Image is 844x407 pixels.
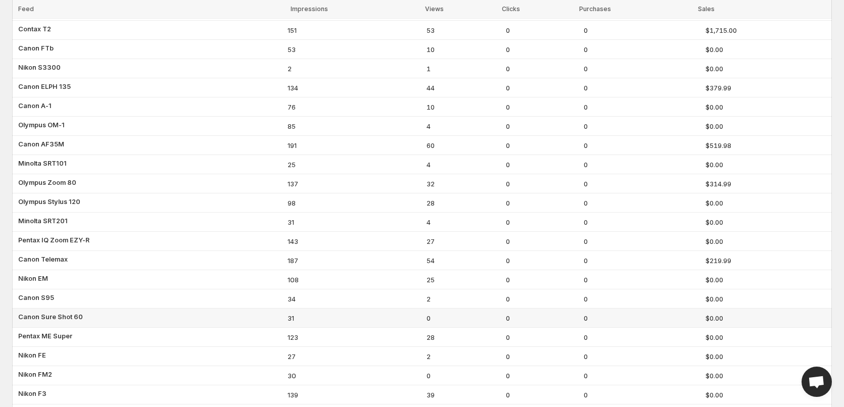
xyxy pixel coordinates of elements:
span: $0.00 [706,64,826,74]
span: 0 [584,236,699,246]
span: $314.99 [706,179,826,189]
span: 0 [584,351,699,362]
span: 0 [584,313,699,323]
span: $379.99 [706,83,826,93]
span: 0 [506,83,578,93]
span: Views [425,5,444,13]
span: 0 [584,64,699,74]
span: $0.00 [706,160,826,170]
span: Minolta SRT101 [18,158,67,168]
span: 0 [506,44,578,55]
span: Nikon F3 [18,388,46,398]
td: 187 [285,251,424,270]
span: Canon AF35M [18,139,64,149]
span: Canon Telemax [18,254,68,264]
span: Olympus Zoom 80 [18,177,76,187]
span: 0 [584,121,699,131]
span: 0 [584,332,699,342]
td: 53 [285,40,424,59]
span: 0 [506,217,578,227]
td: 2 [285,59,424,78]
span: Nikon FM2 [18,369,52,379]
span: 0 [584,371,699,381]
span: Canon FTb [18,43,54,53]
span: 0 [584,217,699,227]
span: $0.00 [706,217,826,227]
span: $519.98 [706,140,826,150]
span: Contax T2 [18,24,51,34]
span: 60 [427,140,500,150]
td: 31 [285,309,424,328]
td: 191 [285,136,424,155]
span: 10 [427,102,500,112]
span: 1 [427,64,500,74]
span: $0.00 [706,121,826,131]
span: 0 [584,275,699,285]
span: $0.00 [706,102,826,112]
span: 0 [506,198,578,208]
td: 98 [285,193,424,213]
span: 0 [506,294,578,304]
span: $0.00 [706,198,826,208]
span: $219.99 [706,256,826,266]
span: 54 [427,256,500,266]
span: 0 [506,121,578,131]
span: 0 [584,83,699,93]
span: Feed [18,5,34,13]
span: 0 [506,371,578,381]
span: 32 [427,179,500,189]
span: 0 [584,390,699,400]
span: 0 [506,332,578,342]
td: 151 [285,21,424,40]
span: Canon S95 [18,292,54,302]
span: 0 [506,25,578,35]
span: 39 [427,390,500,400]
td: 123 [285,328,424,347]
span: 0 [506,390,578,400]
span: Olympus Stylus 120 [18,196,80,207]
td: 27 [285,347,424,366]
span: $0.00 [706,275,826,285]
span: Canon A-1 [18,100,52,111]
span: 0 [506,256,578,266]
span: 4 [427,217,500,227]
span: 0 [584,102,699,112]
span: Nikon S3300 [18,62,61,72]
td: 30 [285,366,424,385]
a: Open chat [802,367,832,397]
span: Pentax ME Super [18,331,72,341]
span: 4 [427,160,500,170]
td: 108 [285,270,424,289]
span: 0 [506,236,578,246]
td: 85 [285,117,424,136]
td: 139 [285,385,424,404]
span: 0 [506,160,578,170]
span: 0 [584,256,699,266]
span: Impressions [291,5,328,13]
td: 137 [285,174,424,193]
span: 4 [427,121,500,131]
span: Minolta SRT201 [18,216,68,226]
span: 0 [506,64,578,74]
td: 134 [285,78,424,97]
span: 0 [584,294,699,304]
span: 28 [427,332,500,342]
span: 0 [584,25,699,35]
span: Nikon EM [18,273,48,283]
span: 44 [427,83,500,93]
span: $0.00 [706,390,826,400]
span: $0.00 [706,236,826,246]
span: 0 [506,102,578,112]
span: Sales [698,5,715,13]
span: 2 [427,294,500,304]
span: Clicks [502,5,520,13]
span: 0 [506,351,578,362]
span: 0 [427,313,500,323]
span: Nikon FE [18,350,46,360]
span: Canon Sure Shot 60 [18,312,83,322]
td: 31 [285,213,424,232]
span: 25 [427,275,500,285]
span: 10 [427,44,500,55]
span: Pentax IQ Zoom EZY-R [18,235,89,245]
span: Canon ELPH 135 [18,81,71,91]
